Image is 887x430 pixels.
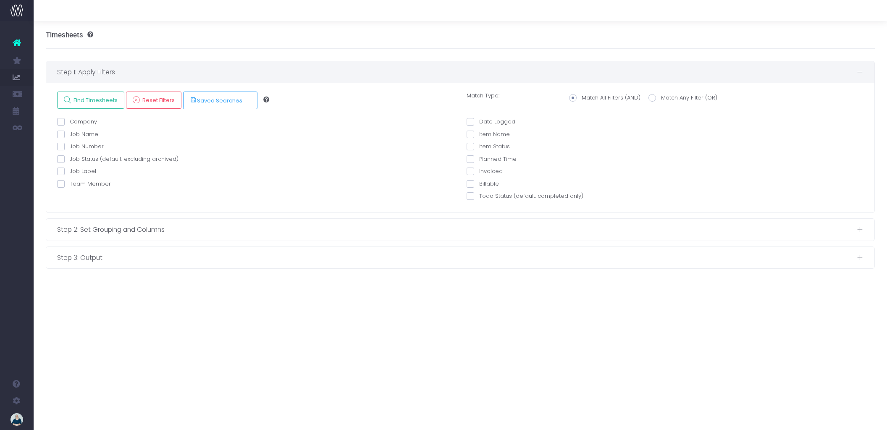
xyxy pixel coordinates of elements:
[46,31,93,39] h3: Timesheets
[57,92,124,109] a: Find Timesheets
[467,130,510,139] label: Item Name
[648,94,717,102] label: Match Any Filter (OR)
[10,413,23,426] img: images/default_profile_image.png
[57,130,98,139] label: Job Name
[467,118,515,126] label: Date Logged
[460,92,563,101] label: Match Type:
[467,167,503,176] label: Invoiced
[57,67,857,77] span: Step 1: Apply Filters
[467,180,499,188] label: Billable
[126,92,181,109] a: Reset Filters
[57,142,104,151] label: Job Number
[190,97,242,104] span: Saved Searches
[57,118,97,126] label: Company
[57,180,111,188] label: Team Member
[467,142,510,151] label: Item Status
[57,167,96,176] label: Job Label
[57,252,857,263] span: Step 3: Output
[183,92,257,109] button: Saved Searches
[467,192,583,200] label: Todo Status (default: completed only)
[57,155,178,163] label: Job Status (default: excluding archived)
[57,224,857,235] span: Step 2: Set Grouping and Columns
[467,155,517,163] label: Planned Time
[71,97,118,104] span: Find Timesheets
[140,97,175,104] span: Reset Filters
[569,94,640,102] label: Match All Filters (AND)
